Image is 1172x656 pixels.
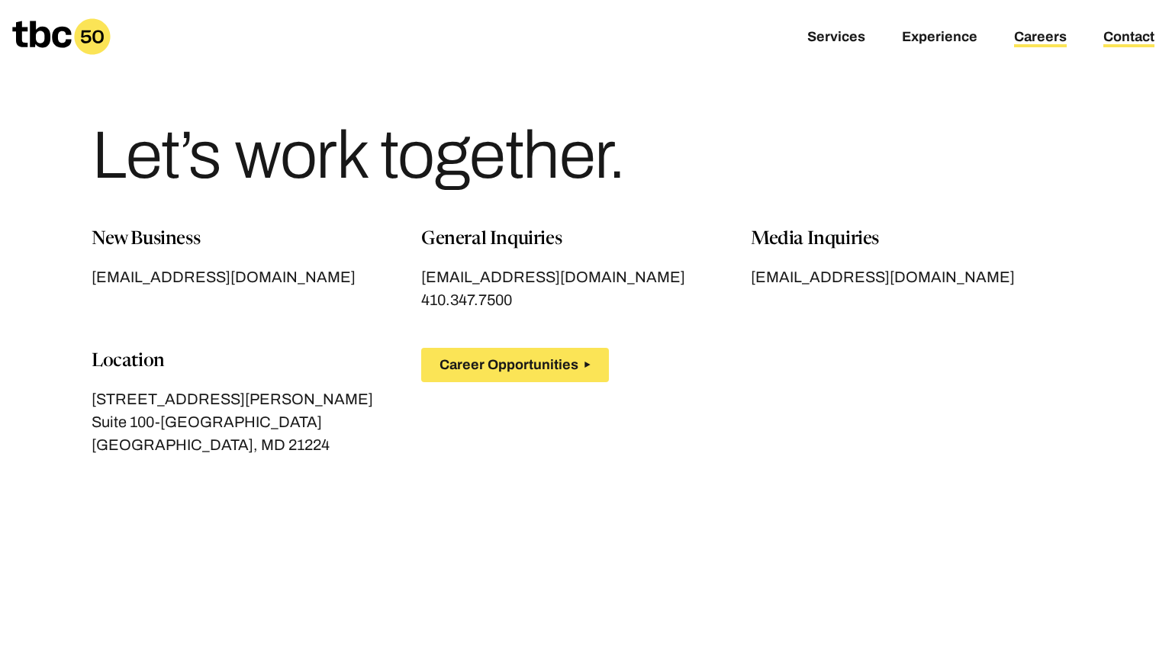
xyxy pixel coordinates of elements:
[751,269,1015,288] span: [EMAIL_ADDRESS][DOMAIN_NAME]
[92,387,421,410] p: [STREET_ADDRESS][PERSON_NAME]
[1103,29,1154,47] a: Contact
[421,291,512,311] span: 410.347.7500
[92,265,421,288] a: [EMAIL_ADDRESS][DOMAIN_NAME]
[439,357,578,373] span: Career Opportunities
[92,122,624,189] h1: Let’s work together.
[902,29,977,47] a: Experience
[92,226,421,253] p: New Business
[421,269,685,288] span: [EMAIL_ADDRESS][DOMAIN_NAME]
[1014,29,1067,47] a: Careers
[92,269,356,288] span: [EMAIL_ADDRESS][DOMAIN_NAME]
[751,265,1080,288] a: [EMAIL_ADDRESS][DOMAIN_NAME]
[421,348,609,382] button: Career Opportunities
[92,433,421,456] p: [GEOGRAPHIC_DATA], MD 21224
[92,348,421,375] p: Location
[92,410,421,433] p: Suite 100-[GEOGRAPHIC_DATA]
[751,226,1080,253] p: Media Inquiries
[12,18,111,55] a: Homepage
[421,288,512,311] a: 410.347.7500
[421,265,751,288] a: [EMAIL_ADDRESS][DOMAIN_NAME]
[421,226,751,253] p: General Inquiries
[807,29,865,47] a: Services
